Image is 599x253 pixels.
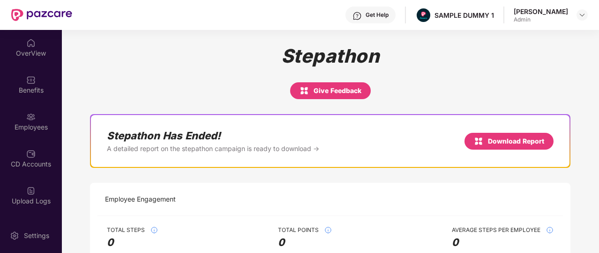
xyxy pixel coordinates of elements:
span: Total Steps [107,226,145,234]
div: Get Help [366,11,389,19]
div: Settings [21,231,52,240]
img: svg+xml;base64,PHN2ZyBpZD0iSGVscC0zMngzMiIgeG1sbnM9Imh0dHA6Ly93d3cudzMub3JnLzIwMDAvc3ZnIiB3aWR0aD... [352,11,362,21]
img: svg+xml;base64,PHN2ZyBpZD0iSG9tZSIgeG1sbnM9Imh0dHA6Ly93d3cudzMub3JnLzIwMDAvc3ZnIiB3aWR0aD0iMjAiIG... [26,38,36,48]
strong: Stepathon Has Ended! [107,129,319,142]
img: svg+xml;base64,PHN2ZyBpZD0iSW5mb18tXzMyeDMyIiBkYXRhLW5hbWU9IkluZm8gLSAzMngzMiIgeG1sbnM9Imh0dHA6Ly... [150,226,158,234]
img: svg+xml;base64,PHN2ZyB3aWR0aD0iMTYiIGhlaWdodD0iMTYiIHZpZXdCb3g9IjAgMCAxNiAxNiIgZmlsbD0ibm9uZSIgeG... [474,136,483,147]
img: svg+xml;base64,PHN2ZyBpZD0iSW5mb18tXzMyeDMyIiBkYXRhLW5hbWU9IkluZm8gLSAzMngzMiIgeG1sbnM9Imh0dHA6Ly... [324,226,332,234]
img: svg+xml;base64,PHN2ZyBpZD0iVXBsb2FkX0xvZ3MiIGRhdGEtbmFtZT0iVXBsb2FkIExvZ3MiIHhtbG5zPSJodHRwOi8vd3... [26,186,36,195]
img: svg+xml;base64,PHN2ZyB3aWR0aD0iMTYiIGhlaWdodD0iMTYiIHZpZXdCb3g9IjAgMCAxNiAxNiIgZmlsbD0ibm9uZSIgeG... [299,85,309,96]
span: Employee Engagement [105,194,176,204]
img: New Pazcare Logo [11,9,72,21]
span: 0 [278,236,332,249]
span: Average Steps Per Employee [452,226,540,234]
span: 0 [107,236,158,249]
div: SAMPLE DUMMY 1 [434,11,494,20]
img: svg+xml;base64,PHN2ZyBpZD0iSW5mb18tXzMyeDMyIiBkYXRhLW5hbWU9IkluZm8gLSAzMngzMiIgeG1sbnM9Imh0dHA6Ly... [546,226,554,234]
div: [PERSON_NAME] [514,7,568,16]
span: Total Points [278,226,319,234]
div: Give Feedback [299,85,361,96]
img: svg+xml;base64,PHN2ZyBpZD0iU2V0dGluZy0yMHgyMCIgeG1sbnM9Imh0dHA6Ly93d3cudzMub3JnLzIwMDAvc3ZnIiB3aW... [10,231,19,240]
div: Admin [514,16,568,23]
img: svg+xml;base64,PHN2ZyBpZD0iRHJvcGRvd24tMzJ4MzIiIHhtbG5zPSJodHRwOi8vd3d3LnczLm9yZy8yMDAwL3N2ZyIgd2... [578,11,586,19]
img: svg+xml;base64,PHN2ZyBpZD0iQ0RfQWNjb3VudHMiIGRhdGEtbmFtZT0iQ0QgQWNjb3VudHMiIHhtbG5zPSJodHRwOi8vd3... [26,149,36,159]
strong: A detailed report on the stepathon campaign is ready to download → [107,144,319,153]
div: Download Report [474,136,544,147]
span: 0 [452,236,554,249]
img: Pazcare_Alternative_logo-01-01.png [417,8,430,22]
h2: Stepathon [281,45,380,67]
img: svg+xml;base64,PHN2ZyBpZD0iRW1wbG95ZWVzIiB4bWxucz0iaHR0cDovL3d3dy53My5vcmcvMjAwMC9zdmciIHdpZHRoPS... [26,112,36,122]
img: svg+xml;base64,PHN2ZyBpZD0iQmVuZWZpdHMiIHhtbG5zPSJodHRwOi8vd3d3LnczLm9yZy8yMDAwL3N2ZyIgd2lkdGg9Ij... [26,75,36,85]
